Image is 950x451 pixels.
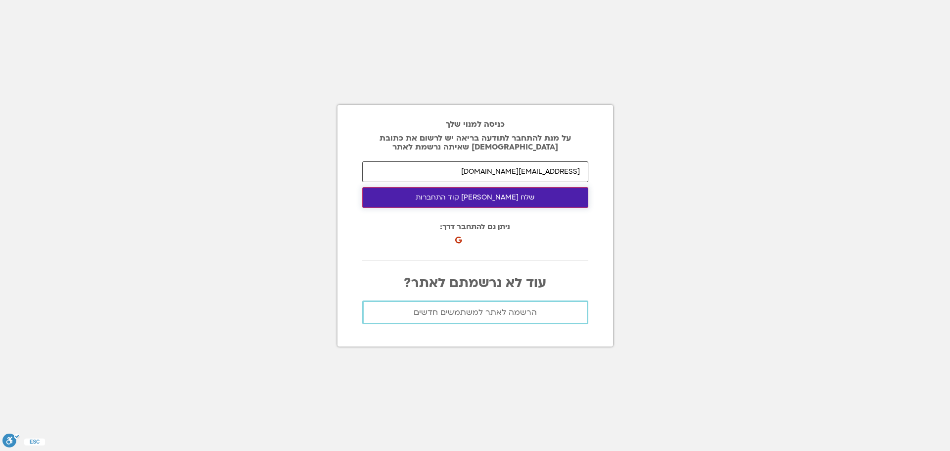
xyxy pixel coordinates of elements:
[414,308,537,317] span: הרשמה לאתר למשתמשים חדשים
[362,134,588,151] p: על מנת להתחבר לתודעה בריאה יש לרשום את כתובת [DEMOGRAPHIC_DATA] שאיתה נרשמת לאתר
[362,187,588,208] button: שלח [PERSON_NAME] קוד התחברות
[362,276,588,291] p: עוד לא נרשמתם לאתר?
[362,120,588,129] h2: כניסה למנוי שלך
[362,161,588,182] input: האימייל איתו נרשמת לאתר
[457,226,566,248] iframe: כפתור לכניסה באמצעות חשבון Google
[362,301,588,324] a: הרשמה לאתר למשתמשים חדשים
